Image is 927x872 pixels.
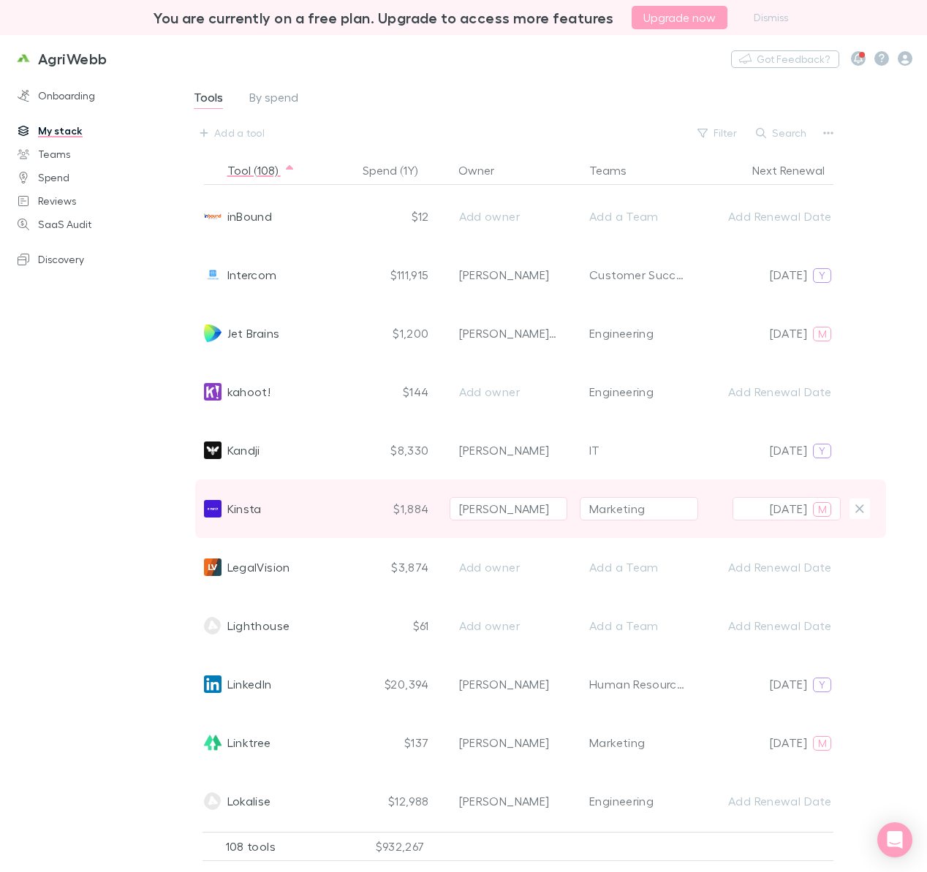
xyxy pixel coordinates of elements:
[733,322,841,345] button: [DATE]M
[192,121,273,145] button: Add a tool
[357,246,438,304] div: $111,915
[850,498,870,519] button: Delete
[450,205,567,228] button: Add owner
[227,304,280,363] span: Jet Brains
[227,156,295,185] button: Tool (108)
[357,363,438,421] div: $144
[450,322,567,345] button: [PERSON_NAME] [PERSON_NAME]
[349,832,451,861] div: $932,267
[204,734,222,751] img: Linktree's Logo
[719,614,841,637] button: Add Renewal Date
[3,84,186,107] a: Onboarding
[580,556,697,579] button: Add a Team
[450,731,567,754] button: [PERSON_NAME]
[357,655,438,713] div: $20,394
[818,503,827,516] span: M
[459,675,550,693] div: [PERSON_NAME]
[357,187,438,246] div: $12
[15,50,32,67] img: AgriWebb's Logo
[450,380,567,403] button: Add owner
[580,497,697,520] button: Marketing
[450,789,567,813] button: [PERSON_NAME]
[818,327,827,341] span: M
[357,596,438,655] div: $61
[227,363,271,421] span: kahoot!
[204,441,222,459] img: Kandji's Logo
[580,789,697,813] button: Engineering
[38,50,107,67] h3: AgriWebb
[227,713,271,772] span: Linktree
[770,675,807,693] p: [DATE]
[719,789,841,813] button: Add Renewal Date
[719,205,841,228] button: Add Renewal Date
[580,439,697,462] button: IT
[589,617,659,634] div: Add a Team
[3,119,186,143] a: My stack
[770,734,807,751] p: [DATE]
[819,678,825,691] span: Y
[363,156,435,185] button: Spend (1Y)
[580,380,697,403] button: Engineering
[589,675,688,693] div: Human Resources
[589,266,688,284] div: Customer Success + Sales
[357,538,438,596] div: $3,874
[3,213,186,236] a: SaaS Audit
[589,208,659,225] div: Add a Team
[459,558,558,576] div: Add owner
[589,325,654,342] div: Engineering
[227,772,271,830] span: Lokalise
[450,614,567,637] button: Add owner
[459,383,558,401] div: Add owner
[733,439,841,462] button: [DATE]Y
[227,187,273,246] span: inBound
[227,246,277,304] span: Intercom
[589,383,654,401] div: Engineering
[227,655,272,713] span: LinkedIn
[357,421,438,479] div: $8,330
[204,208,222,225] img: inBound's Logo
[580,672,697,696] button: Human Resources
[690,124,746,142] button: Filter
[589,441,600,459] div: IT
[459,441,550,459] div: [PERSON_NAME]
[357,479,438,538] div: $1,884
[3,166,186,189] a: Spend
[458,156,512,185] button: Owner
[450,672,567,696] button: [PERSON_NAME]
[227,479,262,538] span: Kinsta
[204,617,222,634] img: Lighthouse's Logo
[733,497,841,520] button: [DATE]M
[752,156,842,185] button: Next Renewal
[459,734,550,751] div: [PERSON_NAME]
[3,143,186,166] a: Teams
[204,675,222,693] img: LinkedIn's Logo
[249,90,298,109] span: By spend
[745,9,797,26] button: Dismiss
[733,263,841,287] button: [DATE]Y
[580,322,697,345] button: Engineering
[589,792,654,810] div: Engineering
[194,90,223,109] span: Tools
[580,731,697,754] button: Marketing
[227,538,290,596] span: LegalVision
[227,421,260,479] span: Kandji
[204,558,222,576] img: LegalVision's Logo
[733,672,841,696] button: [DATE]Y
[580,614,697,637] button: Add a Team
[580,263,697,287] button: Customer Success+ Sales
[203,832,349,861] div: 108 tools
[589,734,645,751] div: Marketing
[819,269,825,282] span: Y
[719,556,841,579] button: Add Renewal Date
[589,500,645,517] div: Marketing
[214,124,265,142] div: Add a tool
[770,500,807,517] p: [DATE]
[749,124,815,142] button: Search
[589,156,644,185] button: Teams
[733,731,841,754] button: [DATE]M
[357,713,438,772] div: $137
[770,325,807,342] p: [DATE]
[227,596,290,655] span: Lighthouse
[3,189,186,213] a: Reviews
[459,266,550,284] div: [PERSON_NAME]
